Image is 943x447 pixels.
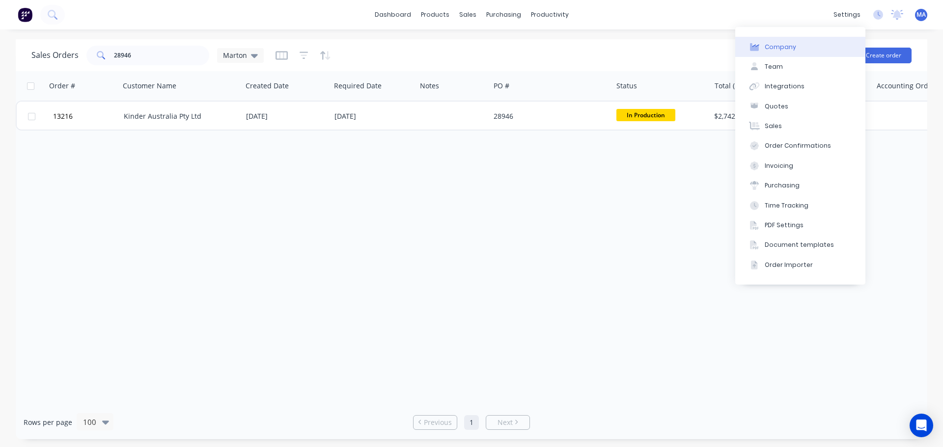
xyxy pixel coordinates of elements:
[735,195,865,215] button: Time Tracking
[498,418,513,427] span: Next
[765,201,808,210] div: Time Tracking
[765,261,813,269] div: Order Importer
[765,221,804,230] div: PDF Settings
[494,81,509,91] div: PO #
[409,415,534,430] ul: Pagination
[735,136,865,156] button: Order Confirmations
[910,414,933,437] div: Open Intercom Messenger
[765,161,793,170] div: Invoicing
[246,111,327,121] div: [DATE]
[464,415,479,430] a: Page 1 is your current page
[123,81,176,91] div: Customer Name
[494,111,603,121] div: 28946
[735,97,865,116] button: Quotes
[829,7,865,22] div: settings
[334,111,413,121] div: [DATE]
[765,82,804,91] div: Integrations
[765,240,834,249] div: Document templates
[916,10,926,19] span: MA
[18,7,32,22] img: Factory
[49,81,75,91] div: Order #
[765,141,831,150] div: Order Confirmations
[735,176,865,195] button: Purchasing
[765,62,783,71] div: Team
[246,81,289,91] div: Created Date
[735,37,865,56] button: Company
[424,418,452,427] span: Previous
[370,7,416,22] a: dashboard
[114,46,210,65] input: Search...
[856,48,912,63] button: Create order
[765,181,800,190] div: Purchasing
[486,418,529,427] a: Next page
[416,7,454,22] div: products
[481,7,526,22] div: purchasing
[735,77,865,96] button: Integrations
[715,81,741,91] div: Total ($)
[735,255,865,275] button: Order Importer
[735,116,865,136] button: Sales
[53,111,73,121] span: 13216
[714,111,790,121] div: $2,742.08
[616,109,675,121] span: In Production
[223,50,247,60] span: Marton
[735,235,865,255] button: Document templates
[420,81,439,91] div: Notes
[454,7,481,22] div: sales
[124,111,233,121] div: Kinder Australia Pty Ltd
[334,81,382,91] div: Required Date
[526,7,574,22] div: productivity
[31,51,79,60] h1: Sales Orders
[735,215,865,235] button: PDF Settings
[414,418,457,427] a: Previous page
[765,102,788,111] div: Quotes
[50,102,124,131] button: 13216
[616,81,637,91] div: Status
[735,57,865,77] button: Team
[735,156,865,176] button: Invoicing
[765,43,796,52] div: Company
[24,418,72,427] span: Rows per page
[877,81,942,91] div: Accounting Order #
[765,122,782,131] div: Sales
